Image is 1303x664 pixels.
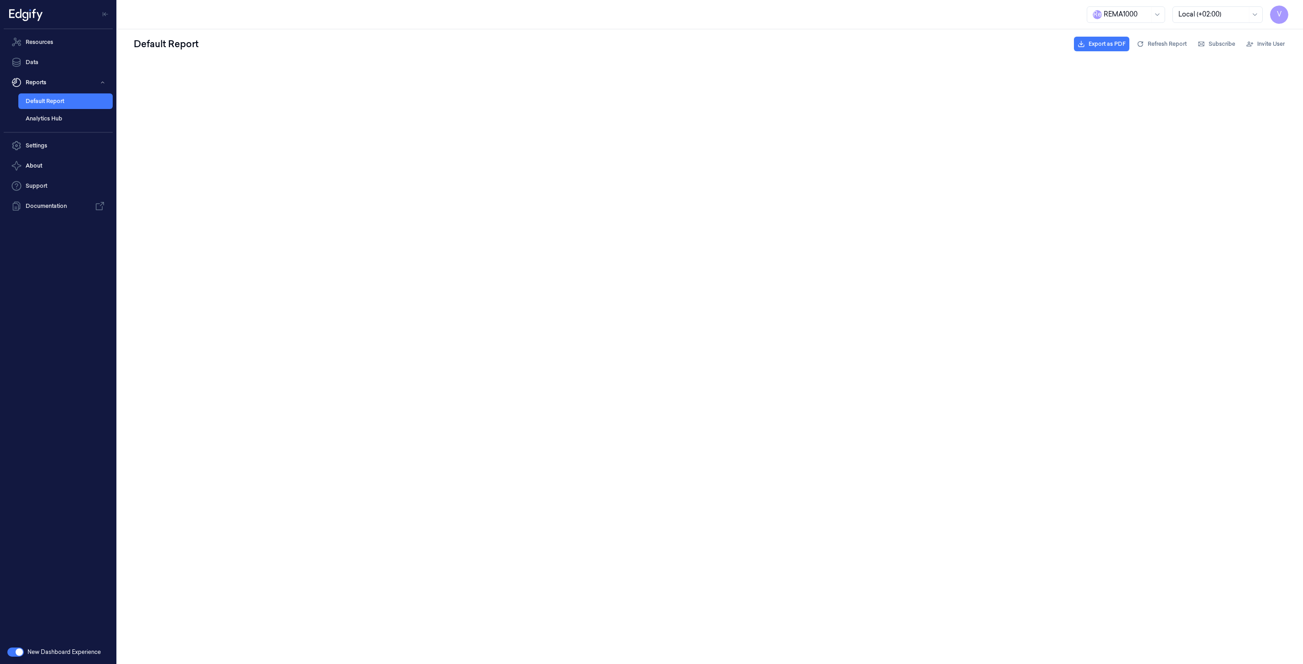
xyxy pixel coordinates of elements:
button: About [4,157,113,175]
span: R e [1093,10,1102,19]
button: Reports [4,73,113,92]
div: Default Report [132,36,200,52]
button: V [1270,5,1288,24]
span: Export as PDF [1089,40,1126,48]
button: Invite User [1243,37,1288,51]
a: Analytics Hub [18,111,113,126]
button: Toggle Navigation [98,7,113,22]
button: Refresh Report [1133,37,1190,51]
a: Settings [4,136,113,155]
button: Export as PDF [1074,37,1129,51]
button: Subscribe [1194,37,1239,51]
a: Resources [4,33,113,51]
a: Default Report [18,93,113,109]
a: Data [4,53,113,71]
a: Support [4,177,113,195]
a: Documentation [4,197,113,215]
span: Subscribe [1209,40,1235,48]
span: Invite User [1257,40,1285,48]
span: Refresh Report [1148,40,1187,48]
